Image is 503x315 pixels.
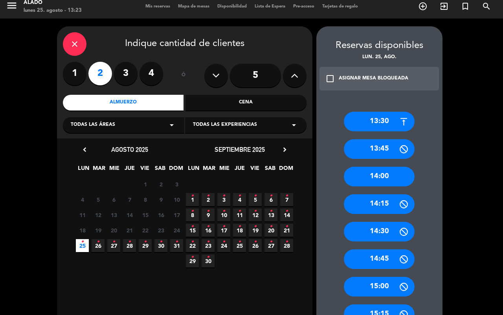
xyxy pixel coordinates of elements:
[70,39,79,49] i: close
[170,178,183,191] span: 3
[186,239,199,252] span: 22
[186,208,199,221] span: 8
[63,95,184,111] div: Almuerzo
[249,224,262,237] span: 19
[191,251,194,263] i: •
[339,75,408,83] div: ASIGNAR MESA BLOQUEADA
[316,53,442,61] div: lun. 25, ago.
[249,193,262,206] span: 5
[316,38,442,53] div: Reservas disponibles
[154,224,167,237] span: 23
[191,236,194,248] i: •
[167,120,176,130] i: arrow_drop_down
[222,220,225,233] i: •
[207,236,209,248] i: •
[186,224,199,237] span: 15
[289,120,299,130] i: arrow_drop_down
[76,239,89,252] span: 25
[139,178,152,191] span: 1
[439,2,449,11] i: exit_to_app
[185,95,307,111] div: Cena
[213,4,251,9] span: Disponibilidad
[264,224,277,237] span: 20
[264,208,277,221] span: 13
[281,146,289,154] i: chevron_right
[285,220,288,233] i: •
[202,254,215,267] span: 30
[191,205,194,217] i: •
[187,164,200,177] span: LUN
[344,194,415,214] div: 14:15
[264,239,277,252] span: 27
[207,205,209,217] i: •
[92,164,105,177] span: MAR
[63,62,86,85] label: 1
[81,146,89,154] i: chevron_left
[279,164,292,177] span: DOM
[186,193,199,206] span: 1
[251,4,289,9] span: Lista de Espera
[254,205,257,217] i: •
[270,236,272,248] i: •
[254,236,257,248] i: •
[217,193,230,206] span: 3
[170,224,183,237] span: 24
[76,193,89,206] span: 4
[285,205,288,217] i: •
[254,220,257,233] i: •
[107,239,120,252] span: 27
[233,224,246,237] span: 18
[171,62,196,89] div: ó
[191,220,194,233] i: •
[140,62,163,85] label: 4
[280,224,293,237] span: 21
[202,224,215,237] span: 16
[114,62,138,85] label: 3
[107,224,120,237] span: 20
[249,239,262,252] span: 26
[107,208,120,221] span: 13
[97,236,99,248] i: •
[238,190,241,202] i: •
[254,190,257,202] i: •
[418,2,428,11] i: add_circle_outline
[280,208,293,221] span: 14
[123,239,136,252] span: 28
[344,277,415,297] div: 15:00
[344,249,415,269] div: 14:45
[139,224,152,237] span: 22
[280,239,293,252] span: 28
[191,190,194,202] i: •
[160,236,162,248] i: •
[123,193,136,206] span: 7
[285,236,288,248] i: •
[107,193,120,206] span: 6
[222,236,225,248] i: •
[270,205,272,217] i: •
[92,224,105,237] span: 19
[344,139,415,159] div: 13:45
[202,239,215,252] span: 23
[71,121,115,129] span: Todas las áreas
[202,193,215,206] span: 2
[123,164,136,177] span: JUE
[138,164,151,177] span: VIE
[207,220,209,233] i: •
[175,236,178,248] i: •
[264,193,277,206] span: 6
[76,224,89,237] span: 18
[112,236,115,248] i: •
[202,164,215,177] span: MAR
[217,239,230,252] span: 24
[111,146,148,153] span: agosto 2025
[170,239,183,252] span: 31
[215,146,265,153] span: septiembre 2025
[81,236,84,248] i: •
[222,190,225,202] i: •
[77,164,90,177] span: LUN
[270,220,272,233] i: •
[139,193,152,206] span: 8
[154,208,167,221] span: 16
[233,208,246,221] span: 11
[280,193,293,206] span: 7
